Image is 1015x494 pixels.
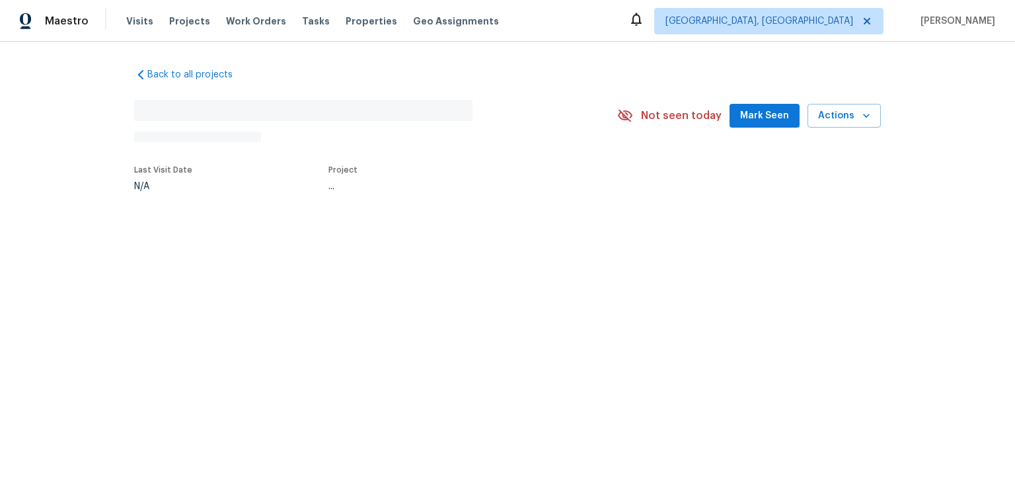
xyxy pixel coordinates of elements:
span: Maestro [45,15,89,28]
span: Not seen today [641,109,722,122]
span: Actions [818,108,870,124]
span: Projects [169,15,210,28]
span: Last Visit Date [134,166,192,174]
span: Work Orders [226,15,286,28]
div: ... [328,182,582,191]
button: Actions [808,104,881,128]
span: Properties [346,15,397,28]
span: Tasks [302,17,330,26]
span: [PERSON_NAME] [915,15,995,28]
span: Visits [126,15,153,28]
span: [GEOGRAPHIC_DATA], [GEOGRAPHIC_DATA] [665,15,853,28]
div: N/A [134,182,192,191]
span: Geo Assignments [413,15,499,28]
span: Project [328,166,357,174]
span: Mark Seen [740,108,789,124]
a: Back to all projects [134,68,261,81]
button: Mark Seen [730,104,800,128]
